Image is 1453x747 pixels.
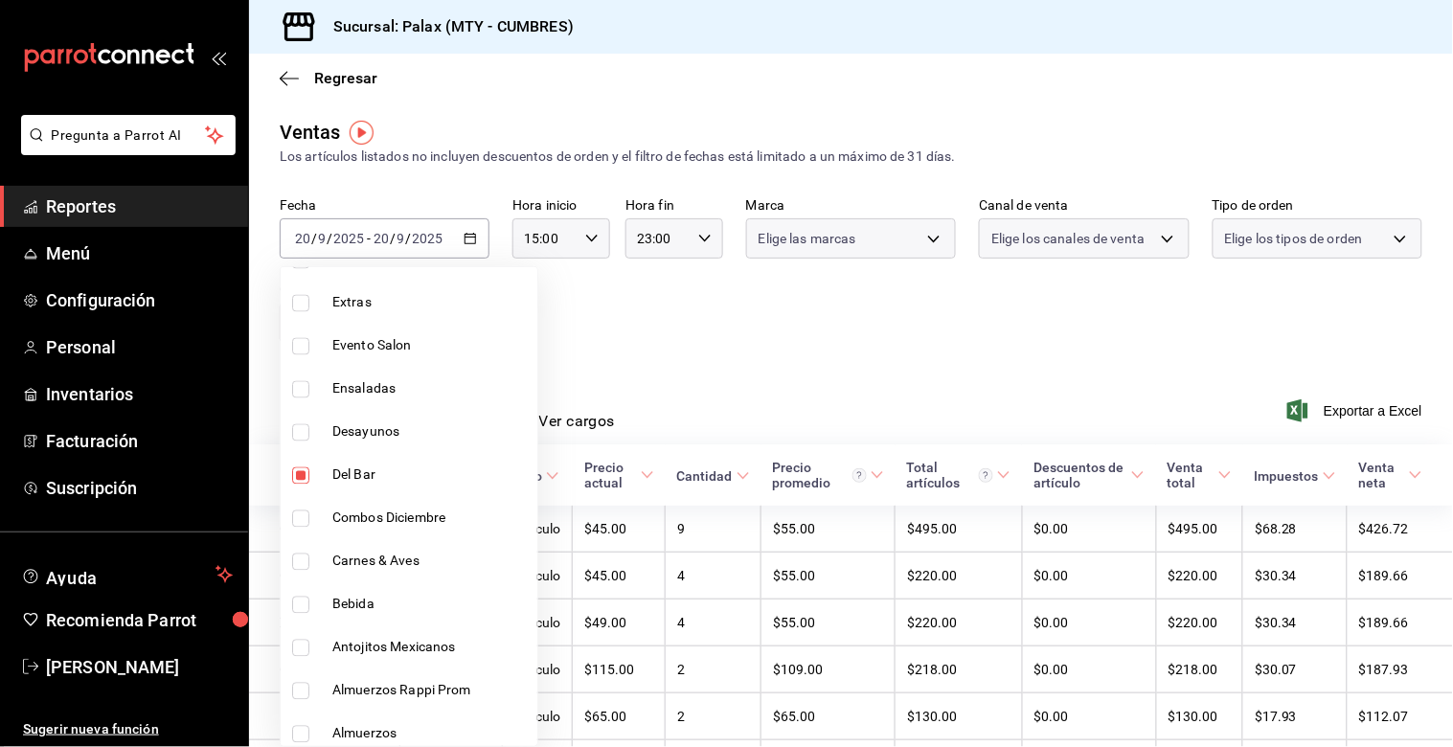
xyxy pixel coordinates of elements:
span: Desayunos [332,422,530,442]
span: Combos Diciembre [332,509,530,529]
span: Carnes & Aves [332,552,530,572]
span: Almuerzos [332,724,530,744]
img: Tooltip marker [350,121,374,145]
span: Ensaladas [332,379,530,399]
span: Almuerzos Rappi Prom [332,681,530,701]
span: Antojitos Mexicanos [332,638,530,658]
span: Evento Salon [332,336,530,356]
span: Bebida [332,595,530,615]
span: Del Bar [332,465,530,486]
span: Extras [332,293,530,313]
